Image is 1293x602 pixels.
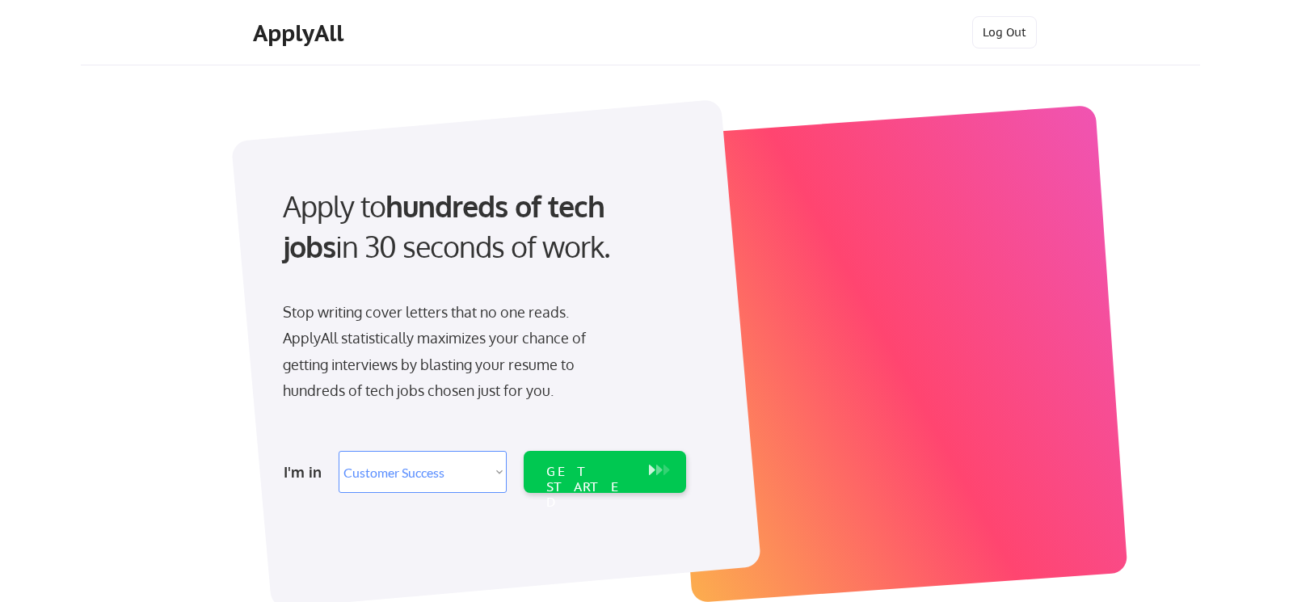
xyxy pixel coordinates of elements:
div: Apply to in 30 seconds of work. [283,186,680,267]
strong: hundreds of tech jobs [283,187,612,264]
div: ApplyAll [253,19,348,47]
div: I'm in [284,459,329,485]
div: GET STARTED [546,464,633,511]
button: Log Out [972,16,1037,48]
div: Stop writing cover letters that no one reads. ApplyAll statistically maximizes your chance of get... [283,299,615,404]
